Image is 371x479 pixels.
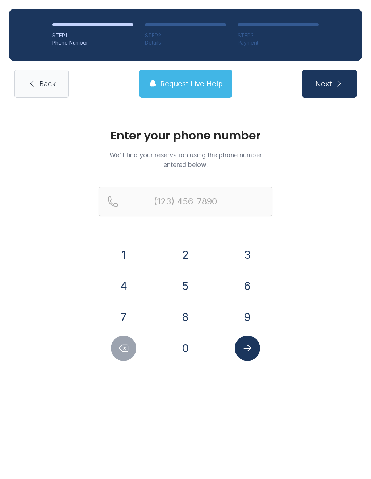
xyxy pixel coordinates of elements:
[52,32,133,39] div: STEP 1
[235,242,260,267] button: 3
[111,242,136,267] button: 1
[145,32,226,39] div: STEP 2
[235,304,260,330] button: 9
[160,79,223,89] span: Request Live Help
[99,130,272,141] h1: Enter your phone number
[99,187,272,216] input: Reservation phone number
[235,336,260,361] button: Submit lookup form
[173,336,198,361] button: 0
[238,32,319,39] div: STEP 3
[111,336,136,361] button: Delete number
[99,150,272,170] p: We'll find your reservation using the phone number entered below.
[111,273,136,299] button: 4
[315,79,332,89] span: Next
[173,273,198,299] button: 5
[145,39,226,46] div: Details
[39,79,56,89] span: Back
[173,304,198,330] button: 8
[173,242,198,267] button: 2
[238,39,319,46] div: Payment
[52,39,133,46] div: Phone Number
[235,273,260,299] button: 6
[111,304,136,330] button: 7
